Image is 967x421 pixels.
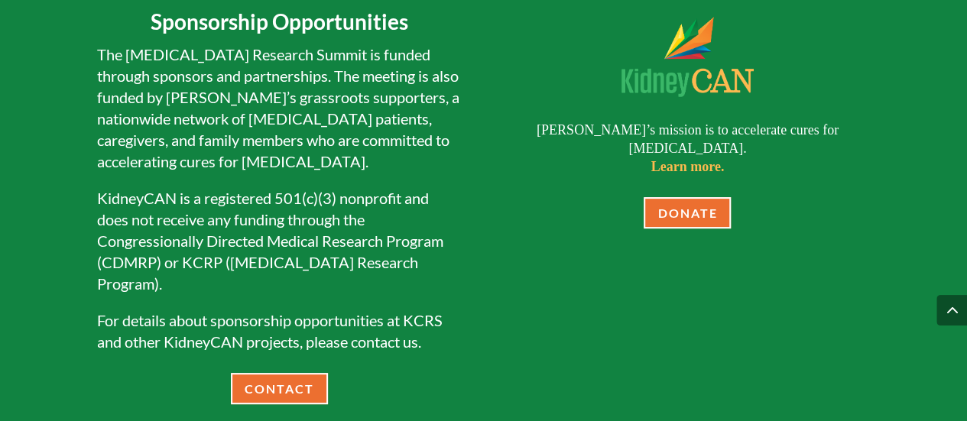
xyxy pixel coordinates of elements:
[651,159,725,174] a: Learn more.
[97,8,462,43] h3: Sponsorship Opportunities
[644,197,731,228] a: DONATE
[505,121,870,176] p: [PERSON_NAME]’s mission is to accelerate cures for [MEDICAL_DATA].
[97,187,462,309] p: KidneyCAN is a registered 501(c)(3) nonprofit and does not receive any funding through the Congre...
[97,44,462,187] p: The [MEDICAL_DATA] Research Summit is funded through sponsors and partnerships. The meeting is al...
[231,373,328,404] a: CONTACT
[97,309,462,352] p: For details about sponsorship opportunities at KCRS and other KidneyCAN projects, please contact us.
